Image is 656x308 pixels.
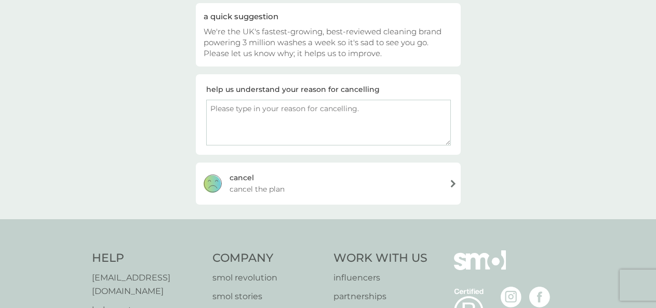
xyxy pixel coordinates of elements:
a: smol revolution [212,271,323,285]
h4: Work With Us [333,250,427,266]
img: visit the smol Instagram page [501,287,521,307]
a: [EMAIL_ADDRESS][DOMAIN_NAME] [92,271,203,298]
div: cancel [230,172,254,183]
div: help us understand your reason for cancelling [206,84,380,95]
h4: Company [212,250,323,266]
span: cancel the plan [230,183,285,195]
div: a quick suggestion [204,11,453,22]
a: smol stories [212,290,323,303]
a: influencers [333,271,427,285]
img: smol [454,250,506,286]
h4: Help [92,250,203,266]
a: partnerships [333,290,427,303]
img: visit the smol Facebook page [529,287,550,307]
span: We're the UK's fastest-growing, best-reviewed cleaning brand powering 3 million washes a week so ... [204,26,441,58]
